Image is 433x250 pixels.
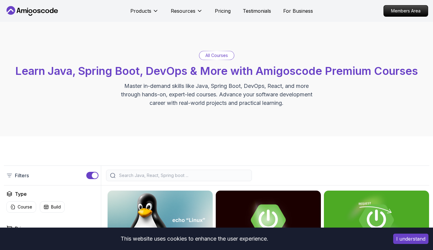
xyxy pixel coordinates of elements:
button: Course [6,201,36,213]
div: This website uses cookies to enhance the user experience. [5,232,384,245]
button: Resources [171,7,203,19]
a: For Business [283,7,313,15]
img: Linux Fundamentals card [108,191,213,249]
p: Resources [171,7,195,15]
img: Advanced Spring Boot card [216,191,321,249]
button: Build [40,201,65,213]
p: Course [18,204,32,210]
input: Search Java, React, Spring boot ... [118,172,248,178]
p: Master in-demand skills like Java, Spring Boot, DevOps, React, and more through hands-on, expert-... [115,82,319,107]
p: Products [130,7,151,15]
a: Testimonials [243,7,271,15]
a: Pricing [215,7,231,15]
p: Members Area [384,5,428,16]
p: Build [51,204,61,210]
button: Products [130,7,159,19]
a: Members Area [383,5,428,17]
span: Learn Java, Spring Boot, DevOps & More with Amigoscode Premium Courses [15,64,418,78]
p: Filters [15,172,29,179]
button: Accept cookies [393,234,428,244]
h2: Type [15,190,27,198]
img: Building APIs with Spring Boot card [324,191,429,249]
p: All Courses [205,52,228,58]
h2: Price [15,225,27,232]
